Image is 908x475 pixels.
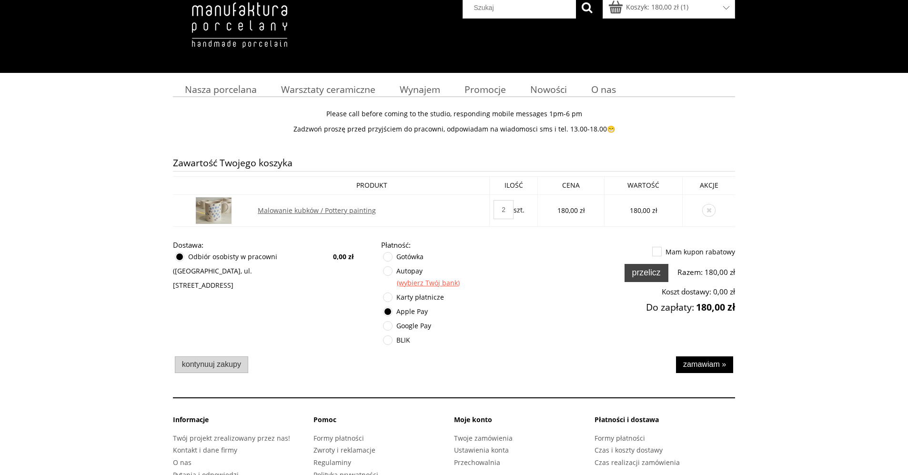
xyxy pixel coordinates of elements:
[313,445,375,455] a: Zwroty i reklamacje
[490,176,538,194] td: Ilość
[396,266,423,275] label: Autopay
[676,356,733,373] button: Zamawiam »
[388,80,453,99] a: Wynajem
[713,287,735,297] em: 0,00 zł
[269,80,388,99] a: Warsztaty ceramiczne
[313,434,364,443] a: Formy płatności
[173,458,192,467] a: O nas
[453,80,518,99] a: Promocje
[173,80,269,99] a: Nasza porcelana
[579,80,628,99] a: O nas
[662,287,711,297] em: Koszt dostawy:
[605,176,683,194] td: Wartość
[185,83,257,96] span: Nasza porcelana
[666,245,735,259] label: Mam kupon rabatowy
[173,240,358,250] h5: Dostawa:
[595,458,680,467] a: Czas realizacji zamówienia
[705,267,735,277] em: 180,00 zł
[595,415,735,432] li: Płatności i dostawa
[175,356,248,373] button: Kontynuuj zakupy
[396,252,424,261] label: Gotówka
[454,445,509,455] a: Ustawienia konta
[625,264,668,282] button: Przelicz
[313,415,454,432] li: Pomoc
[630,206,657,215] em: 180,00 zł
[454,434,513,443] a: Twoje zamówienia
[683,2,686,11] span: 1
[333,250,354,263] span: 0,00 zł
[173,154,735,171] h3: Zawartość Twojego koszyka
[696,301,735,313] span: 180,00 zł
[396,307,428,316] label: Apple Pay
[254,176,489,194] td: Produkt
[454,458,500,467] a: Przechowalnia
[400,83,440,96] span: Wynajem
[683,360,726,368] span: Zamawiam »
[182,360,241,368] span: Kontynuuj zakupy
[538,194,605,226] td: 180,00 zł
[396,335,410,344] label: BLIK
[490,194,538,226] td: szt.
[397,279,460,287] a: (wybierz Twój bank)
[632,268,661,277] span: Przelicz
[595,434,645,443] a: Formy płatności
[173,434,290,443] a: Twój projekt zrealizowany przez nas!
[173,415,313,432] li: Informacje
[702,205,716,214] a: Usuń Malowanie kubków / Pottery painting
[464,83,506,96] span: Promocje
[396,321,431,330] label: Google Pay
[454,415,595,432] li: Moje konto
[258,206,376,215] a: Malowanie kubków / Pottery painting
[677,267,703,277] em: Razem:
[381,240,566,250] h5: Płatność:
[196,197,232,224] img: Malowanie kubków / Pottery painting
[313,458,351,467] a: Regulaminy
[595,445,663,455] a: Czas i koszty dostawy
[281,83,375,96] span: Warsztaty ceramiczne
[651,2,679,11] b: 180,00 zł
[646,301,694,313] span: Do zapłaty:
[626,2,649,11] span: Koszyk:
[518,80,579,99] a: Nowości
[494,200,514,219] input: ilość
[538,176,605,194] td: Cena
[591,83,616,96] span: O nas
[683,176,736,194] td: Akcje
[610,2,688,11] a: Produkty w koszyku 1. Przejdź do koszyka
[173,125,735,133] p: Zadzwoń proszę przed przyjściem do pracowni, odpowiadam na wiadomosci sms i tel. 13.00-18.00😁
[530,83,567,96] span: Nowości
[396,293,444,302] label: Karty płatnicze
[173,110,735,118] p: Please call before coming to the studio, responding mobile messages 1pm-6 pm
[173,252,277,290] label: Odbiór osobisty w pracowni ([GEOGRAPHIC_DATA], ul. [STREET_ADDRESS]
[173,445,237,455] a: Kontakt i dane firmy
[681,2,688,11] b: ( )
